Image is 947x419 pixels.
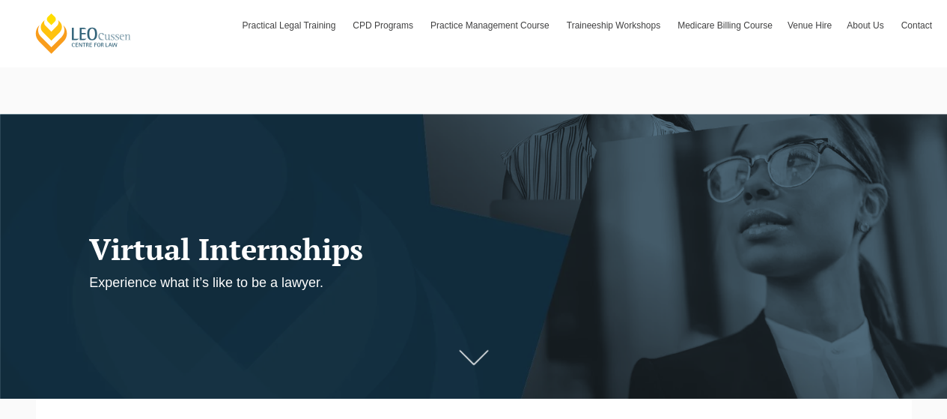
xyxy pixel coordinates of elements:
[89,232,627,265] h1: Virtual Internships
[894,4,940,47] a: Contact
[780,4,839,47] a: Venue Hire
[559,4,670,47] a: Traineeship Workshops
[34,12,133,55] a: [PERSON_NAME] Centre for Law
[670,4,780,47] a: Medicare Billing Course
[423,4,559,47] a: Practice Management Course
[89,274,627,292] p: Experience what it’s like to be a lawyer.
[345,4,423,47] a: CPD Programs
[235,4,346,47] a: Practical Legal Training
[839,4,893,47] a: About Us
